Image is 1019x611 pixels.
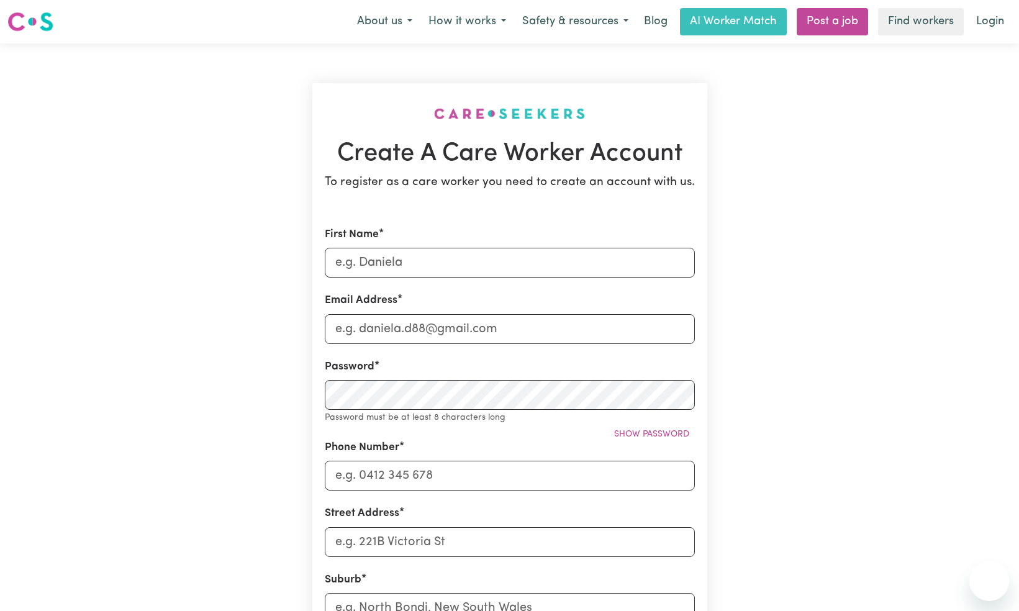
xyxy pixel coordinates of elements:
[680,8,787,35] a: AI Worker Match
[325,359,374,375] label: Password
[7,7,53,36] a: Careseekers logo
[878,8,964,35] a: Find workers
[969,8,1012,35] a: Login
[325,527,695,557] input: e.g. 221B Victoria St
[969,561,1009,601] iframe: Button to launch messaging window
[797,8,868,35] a: Post a job
[614,430,689,439] span: Show password
[609,425,695,444] button: Show password
[325,139,695,169] h1: Create A Care Worker Account
[325,572,361,588] label: Suburb
[325,227,379,243] label: First Name
[325,248,695,278] input: e.g. Daniela
[325,174,695,192] p: To register as a care worker you need to create an account with us.
[325,314,695,344] input: e.g. daniela.d88@gmail.com
[325,292,397,309] label: Email Address
[325,440,399,456] label: Phone Number
[325,413,505,422] small: Password must be at least 8 characters long
[349,9,420,35] button: About us
[325,505,399,522] label: Street Address
[7,11,53,33] img: Careseekers logo
[636,8,675,35] a: Blog
[420,9,514,35] button: How it works
[514,9,636,35] button: Safety & resources
[325,461,695,491] input: e.g. 0412 345 678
